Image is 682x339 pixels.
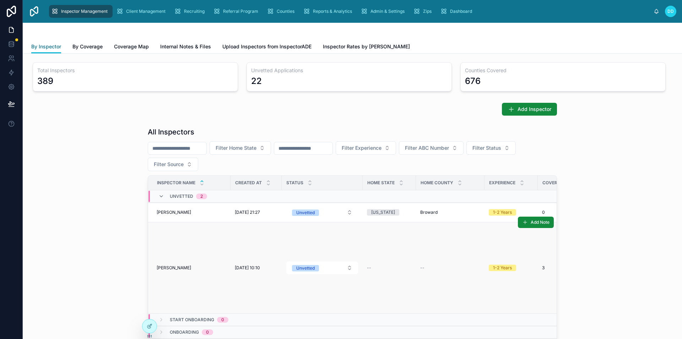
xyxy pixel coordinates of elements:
[222,43,312,50] span: Upload Inspectors from InspectorADE
[157,210,191,215] span: [PERSON_NAME]
[210,141,271,155] button: Select Button
[223,9,258,14] span: Referral Program
[160,43,211,50] span: Internal Notes & Files
[157,265,191,271] span: [PERSON_NAME]
[489,180,515,186] span: Experience
[367,209,412,216] a: [US_STATE]
[466,141,516,155] button: Select Button
[31,43,61,50] span: By Inspector
[157,265,226,271] a: [PERSON_NAME]
[37,75,53,87] div: 389
[411,5,437,18] a: Zips
[235,210,277,215] a: [DATE] 21:27
[170,194,193,199] span: Unvetted
[371,209,395,216] div: [US_STATE]
[286,206,358,219] a: Select Button
[493,265,512,271] div: 1-2 Years
[114,5,170,18] a: Client Management
[265,5,299,18] a: Counties
[313,9,352,14] span: Reports & Analytics
[221,317,224,323] div: 0
[502,103,557,116] button: Add Inspector
[493,209,512,216] div: 1-2 Years
[465,67,661,74] h3: Counties Covered
[296,210,315,216] div: Unvetted
[235,210,260,215] span: [DATE] 21:27
[531,219,550,225] span: Add Note
[489,265,534,271] a: 1-2 Years
[405,144,449,152] span: Filter ABC Number
[49,5,113,18] a: Inspector Management
[114,40,149,54] a: Coverage Map
[438,5,477,18] a: Dashboard
[222,40,312,54] a: Upload Inspectors from InspectorADE
[472,144,501,152] span: Filter Status
[148,158,198,171] button: Select Button
[31,40,61,54] a: By Inspector
[420,210,480,215] a: Broward
[28,6,40,17] img: App logo
[157,210,226,215] a: [PERSON_NAME]
[126,9,166,14] span: Client Management
[323,40,410,54] a: Inspector Rates by [PERSON_NAME]
[542,265,595,271] a: 3
[37,67,233,74] h3: Total Inspectors
[323,43,410,50] span: Inspector Rates by [PERSON_NAME]
[277,9,294,14] span: Counties
[72,43,103,50] span: By Coverage
[157,180,195,186] span: Inspector Name
[114,43,149,50] span: Coverage Map
[367,265,371,271] span: --
[216,144,256,152] span: Filter Home State
[148,127,194,137] h1: All Inspectors
[342,144,381,152] span: Filter Experience
[358,5,410,18] a: Admin & Settings
[450,9,472,14] span: Dashboard
[170,317,214,323] span: Start Onboarding
[423,9,432,14] span: Zips
[235,180,262,186] span: Created at
[518,106,551,113] span: Add Inspector
[367,180,395,186] span: Home State
[465,75,481,87] div: 676
[72,40,103,54] a: By Coverage
[542,265,545,271] span: 3
[170,329,199,335] span: Onboarding
[542,180,586,186] span: Covered Counties
[420,210,438,215] span: Broward
[399,141,464,155] button: Select Button
[296,265,315,271] div: Unvetted
[286,261,358,274] button: Select Button
[154,161,184,168] span: Filter Source
[206,329,209,335] div: 0
[200,194,203,199] div: 2
[667,9,674,14] span: DD
[370,9,405,14] span: Admin & Settings
[251,67,447,74] h3: Unvetted Applications
[235,265,260,271] span: [DATE] 10:10
[336,141,396,155] button: Select Button
[367,265,412,271] a: --
[420,265,480,271] a: --
[301,5,357,18] a: Reports & Analytics
[489,209,534,216] a: 1-2 Years
[172,5,210,18] a: Recruiting
[45,4,654,19] div: scrollable content
[286,180,303,186] span: Status
[211,5,263,18] a: Referral Program
[61,9,108,14] span: Inspector Management
[251,75,262,87] div: 22
[518,217,554,228] button: Add Note
[420,265,424,271] span: --
[184,9,205,14] span: Recruiting
[235,265,277,271] a: [DATE] 10:10
[160,40,211,54] a: Internal Notes & Files
[286,206,358,219] button: Select Button
[421,180,453,186] span: Home County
